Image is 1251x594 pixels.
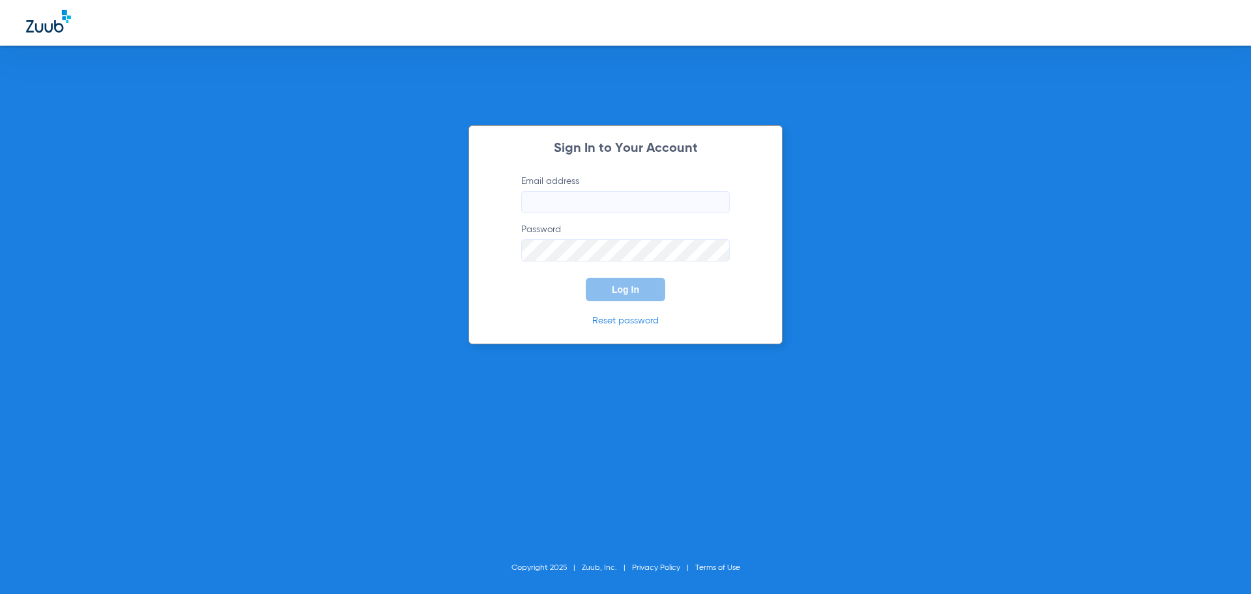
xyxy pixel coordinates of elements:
li: Zuub, Inc. [582,561,632,574]
button: Log In [586,278,665,301]
li: Copyright 2025 [511,561,582,574]
span: Log In [612,284,639,295]
a: Terms of Use [695,564,740,572]
img: Zuub Logo [26,10,71,33]
input: Password [521,239,730,261]
a: Privacy Policy [632,564,680,572]
label: Email address [521,175,730,213]
h2: Sign In to Your Account [502,142,749,155]
label: Password [521,223,730,261]
a: Reset password [592,316,659,325]
input: Email address [521,191,730,213]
